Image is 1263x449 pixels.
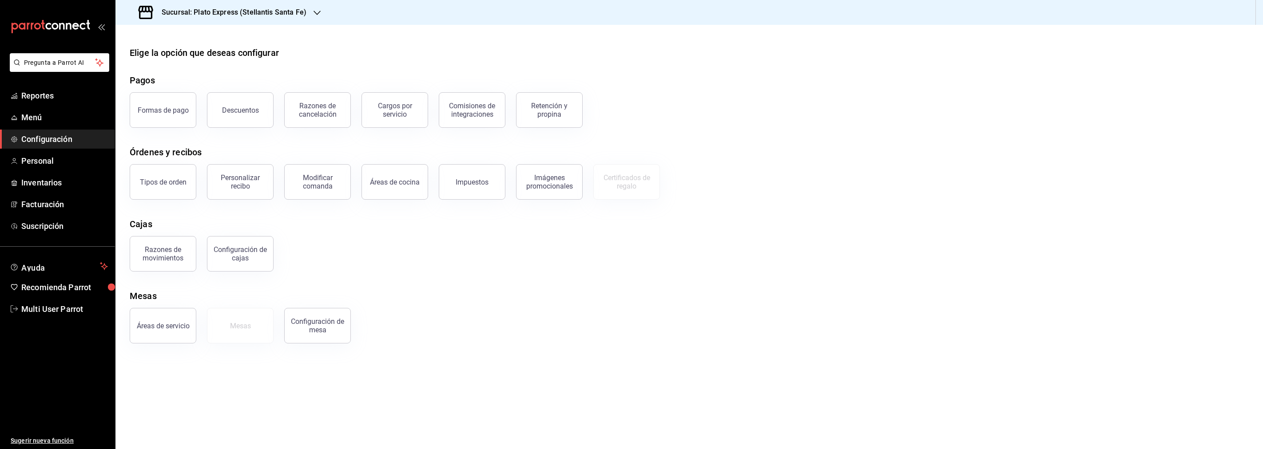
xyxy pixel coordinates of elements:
button: Pregunta a Parrot AI [10,53,109,72]
button: Áreas de servicio [130,308,196,343]
div: Configuración de cajas [213,245,268,262]
button: Razones de cancelación [284,92,351,128]
div: Mesas [130,289,157,303]
button: Impuestos [439,164,505,200]
div: Formas de pago [138,106,189,114]
a: Pregunta a Parrot AI [6,64,109,74]
div: Cargos por servicio [367,102,422,118]
button: Mesas [207,308,274,343]
span: Facturación [21,198,108,210]
button: Tipos de orden [130,164,196,200]
div: Comisiones de integraciones [445,102,500,118]
div: Impuestos [456,178,489,186]
button: Configuración de cajas [207,236,274,272]
span: Suscripción [21,220,108,232]
div: Razones de movimientos [135,245,191,262]
span: Menú [21,111,108,123]
button: Razones de movimientos [130,236,196,272]
div: Cajas [130,217,152,231]
div: Áreas de cocina [370,178,420,186]
div: Áreas de servicio [137,322,190,330]
button: Personalizar recibo [207,164,274,200]
span: Reportes [21,90,108,102]
span: Sugerir nueva función [11,436,108,445]
button: Formas de pago [130,92,196,128]
span: Personal [21,155,108,167]
span: Inventarios [21,177,108,189]
div: Órdenes y recibos [130,146,202,159]
div: Tipos de orden [140,178,187,186]
div: Certificados de regalo [599,173,654,190]
div: Configuración de mesa [290,317,345,334]
div: Modificar comanda [290,173,345,190]
div: Mesas [230,322,251,330]
div: Descuentos [222,106,259,114]
button: Configuración de mesa [284,308,351,343]
span: Pregunta a Parrot AI [24,58,95,67]
button: Certificados de regalo [593,164,660,200]
button: Áreas de cocina [361,164,428,200]
div: Elige la opción que deseas configurar [130,46,279,59]
span: Recomienda Parrot [21,281,108,293]
div: Retención y propina [522,102,577,118]
div: Imágenes promocionales [522,173,577,190]
span: Ayuda [21,261,96,272]
h3: Sucursal: Plato Express (Stellantis Santa Fe) [155,7,306,18]
button: Imágenes promocionales [516,164,583,200]
button: Descuentos [207,92,274,128]
div: Razones de cancelación [290,102,345,118]
button: open_drawer_menu [98,23,105,30]
button: Comisiones de integraciones [439,92,505,128]
button: Cargos por servicio [361,92,428,128]
span: Multi User Parrot [21,303,108,315]
span: Configuración [21,133,108,145]
button: Retención y propina [516,92,583,128]
div: Personalizar recibo [213,173,268,190]
div: Pagos [130,74,155,87]
button: Modificar comanda [284,164,351,200]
